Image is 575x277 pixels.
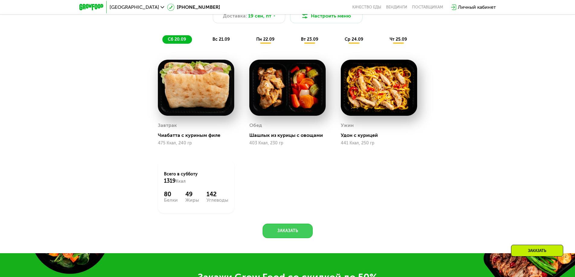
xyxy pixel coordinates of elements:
span: пн 22.09 [256,37,274,42]
a: Вендинги [386,5,407,10]
div: 80 [164,190,178,198]
div: 475 Ккал, 240 гр [158,141,234,146]
div: Шашлык из курицы с овощами [249,132,331,138]
div: Личный кабинет [458,4,496,11]
div: Заказать [511,245,563,257]
div: Белки [164,198,178,203]
span: вс 21.09 [212,37,230,42]
span: сб 20.09 [168,37,186,42]
span: чт 25.09 [390,37,407,42]
div: Углеводы [206,198,228,203]
button: Заказать [263,224,313,238]
div: поставщикам [412,5,443,10]
div: Завтрак [158,121,177,130]
button: Настроить меню [290,9,363,23]
span: ср 24.09 [345,37,363,42]
div: Ужин [341,121,354,130]
div: 403 Ккал, 230 гр [249,141,326,146]
a: [PHONE_NUMBER] [167,4,220,11]
div: Удон с курицей [341,132,422,138]
span: вт 23.09 [301,37,318,42]
span: 1319 [164,178,176,184]
span: 19 сен, пт [248,12,271,20]
div: Чиабатта с куриным филе [158,132,239,138]
a: Качество еды [352,5,381,10]
div: 142 [206,190,228,198]
div: 49 [185,190,199,198]
span: Доставка: [223,12,247,20]
span: Ккал [176,179,186,184]
div: 441 Ккал, 250 гр [341,141,417,146]
span: [GEOGRAPHIC_DATA] [110,5,159,10]
div: Обед [249,121,262,130]
div: Всего в субботу [164,171,228,184]
div: Жиры [185,198,199,203]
